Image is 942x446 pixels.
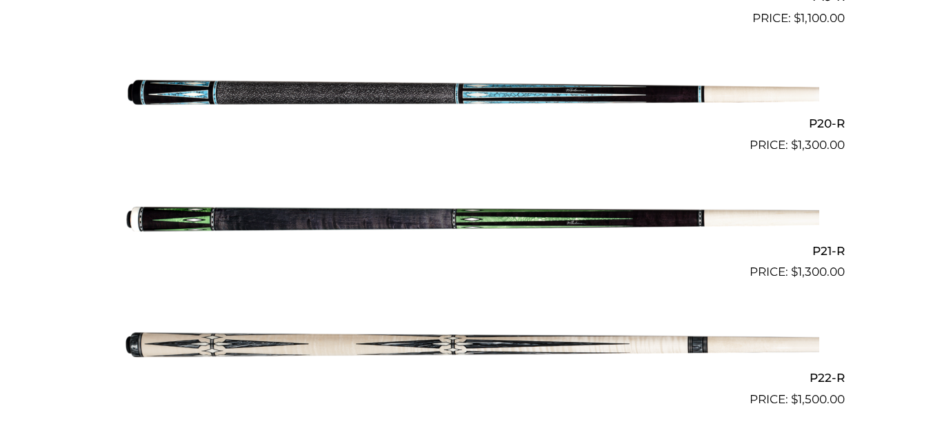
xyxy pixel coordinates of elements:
[97,111,845,136] h2: P20-R
[97,33,845,154] a: P20-R $1,300.00
[791,138,798,152] span: $
[123,287,819,403] img: P22-R
[791,392,845,406] bdi: 1,500.00
[97,238,845,263] h2: P21-R
[791,265,798,278] span: $
[791,138,845,152] bdi: 1,300.00
[791,392,798,406] span: $
[123,160,819,276] img: P21-R
[123,33,819,149] img: P20-R
[97,365,845,390] h2: P22-R
[794,11,845,25] bdi: 1,100.00
[97,160,845,281] a: P21-R $1,300.00
[97,287,845,408] a: P22-R $1,500.00
[791,265,845,278] bdi: 1,300.00
[794,11,801,25] span: $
